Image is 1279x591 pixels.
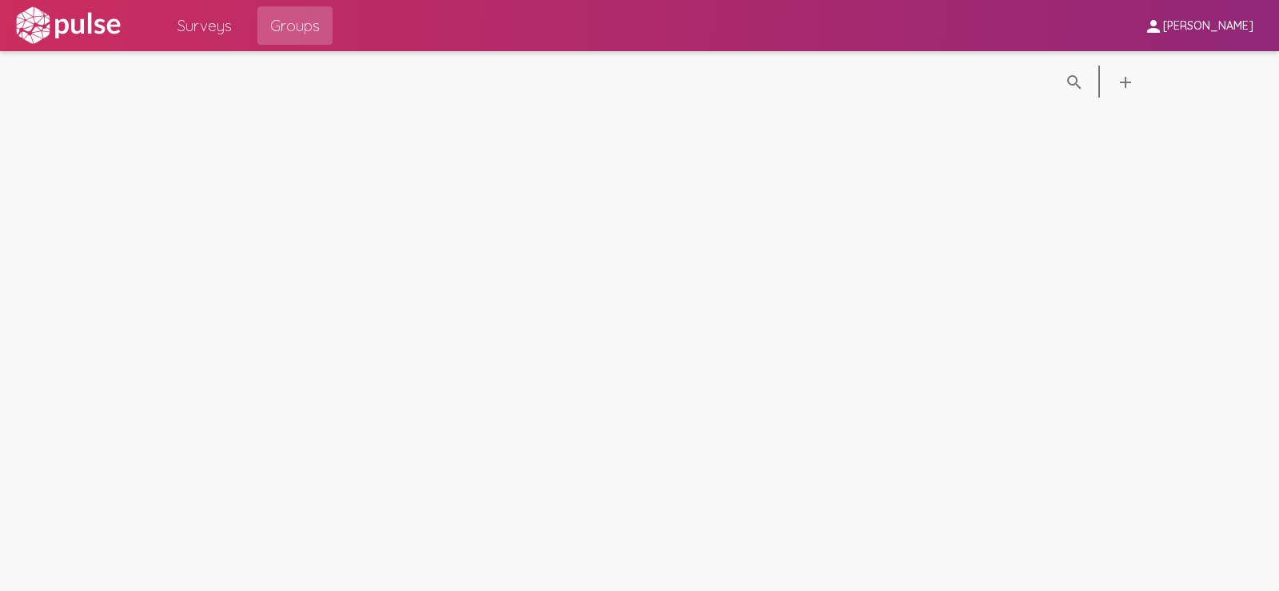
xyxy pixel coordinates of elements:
[165,6,245,45] a: Surveys
[1131,10,1266,40] button: [PERSON_NAME]
[1116,73,1135,92] mat-icon: language
[1110,66,1142,98] button: language
[1065,73,1084,92] mat-icon: language
[257,6,333,45] a: Groups
[13,6,123,46] img: white-logo.svg
[177,11,232,40] span: Surveys
[1144,17,1163,36] mat-icon: person
[1058,66,1090,98] button: language
[1163,19,1253,34] span: [PERSON_NAME]
[270,11,320,40] span: Groups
